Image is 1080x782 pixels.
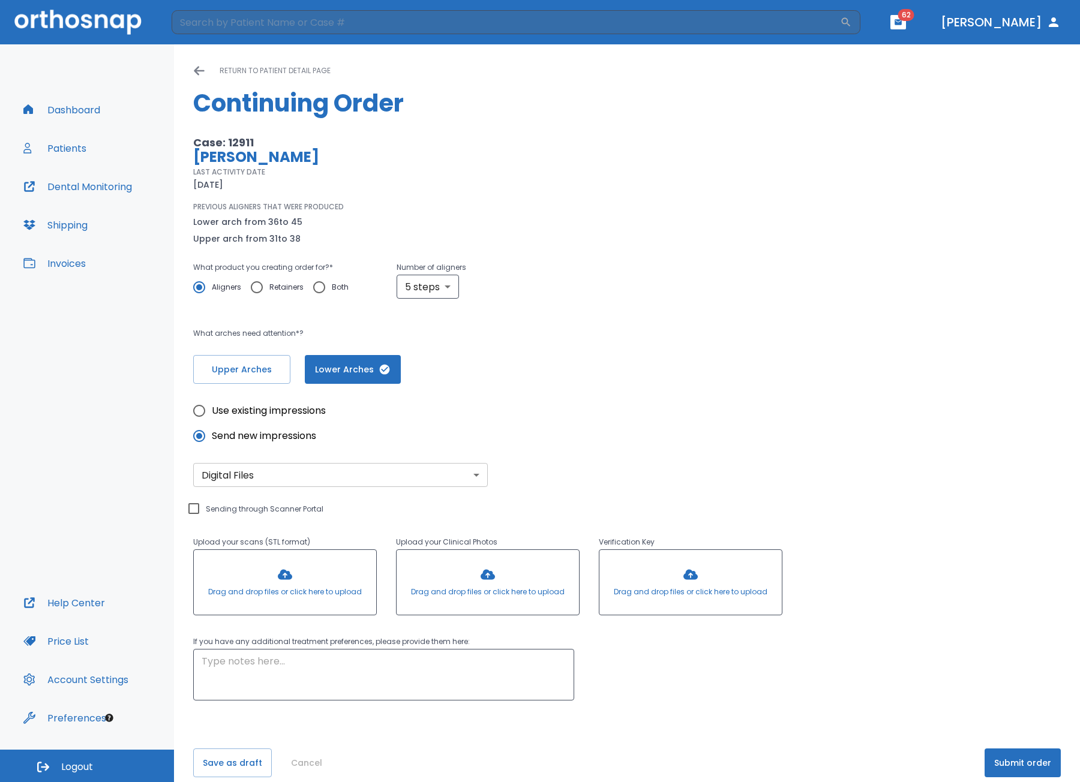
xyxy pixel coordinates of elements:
p: Lower arch from 36 to 45 [193,215,302,229]
button: Patients [16,134,94,163]
button: Shipping [16,210,95,239]
p: Verification Key [599,535,782,549]
div: Without label [193,463,488,487]
button: Account Settings [16,665,136,694]
p: PREVIOUS ALIGNERS THAT WERE PRODUCED [193,201,344,212]
button: Cancel [286,748,327,777]
div: 5 steps [397,275,459,299]
p: Number of aligners [397,260,466,275]
p: What arches need attention*? [193,326,700,341]
span: 62 [898,9,914,21]
p: LAST ACTIVITY DATE [193,167,265,178]
button: Dental Monitoring [16,172,139,201]
p: What product you creating order for? * [193,260,358,275]
button: Lower Arches [305,355,401,384]
span: Upper Arches [206,363,278,376]
p: [PERSON_NAME] [193,150,700,164]
button: Price List [16,627,96,655]
p: Upload your scans (STL format) [193,535,377,549]
button: Upper Arches [193,355,290,384]
p: return to patient detail page [220,64,331,78]
button: [PERSON_NAME] [936,11,1066,33]
span: Use existing impressions [212,404,326,418]
button: Invoices [16,249,93,278]
p: Case: 12911 [193,136,700,150]
span: Aligners [212,280,241,294]
span: Both [332,280,349,294]
span: Logout [61,760,93,774]
div: Tooltip anchor [104,712,115,723]
button: Save as draft [193,748,272,777]
h1: Continuing Order [193,85,1061,121]
button: Dashboard [16,95,107,124]
button: Submit order [985,748,1061,777]
span: Retainers [269,280,304,294]
p: If you have any additional treatment preferences, please provide them here: [193,634,782,649]
img: Orthosnap [14,10,142,34]
p: Upper arch from 31 to 38 [193,231,302,246]
p: Upload your Clinical Photos [396,535,580,549]
p: [DATE] [193,178,223,192]
button: Preferences [16,703,113,732]
span: Lower Arches [317,363,389,376]
span: Send new impressions [212,429,316,443]
button: Help Center [16,588,112,617]
input: Search by Patient Name or Case # [172,10,840,34]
